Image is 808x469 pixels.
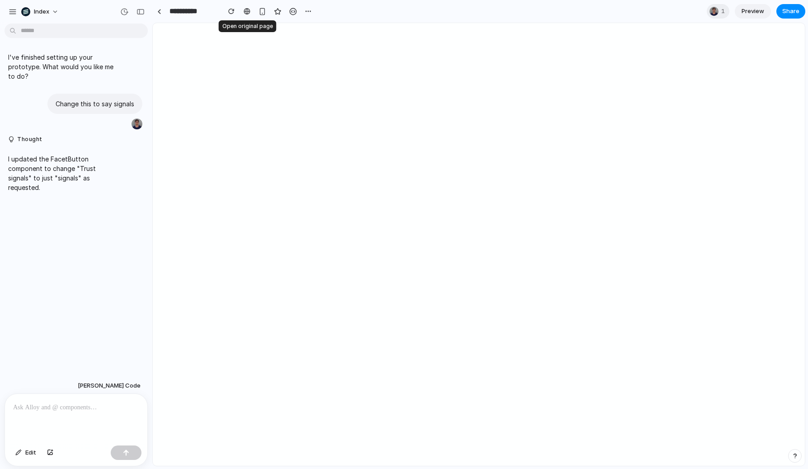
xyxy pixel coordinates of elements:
p: I updated the FacetButton component to change "Trust signals" to just "signals" as requested. [8,154,118,192]
span: 1 [721,7,728,16]
span: Share [782,7,799,16]
button: Edit [11,445,41,460]
button: [PERSON_NAME] Code [75,378,143,394]
button: Share [776,4,805,19]
div: 1 [707,4,729,19]
span: Edit [25,448,36,457]
p: I've finished setting up your prototype. What would you like me to do? [8,52,118,81]
button: Index [18,5,63,19]
a: Preview [735,4,771,19]
p: Change this to say signals [56,99,134,109]
span: Index [34,7,49,16]
span: Preview [742,7,764,16]
span: [PERSON_NAME] Code [78,381,141,390]
div: Open original page [219,20,277,32]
